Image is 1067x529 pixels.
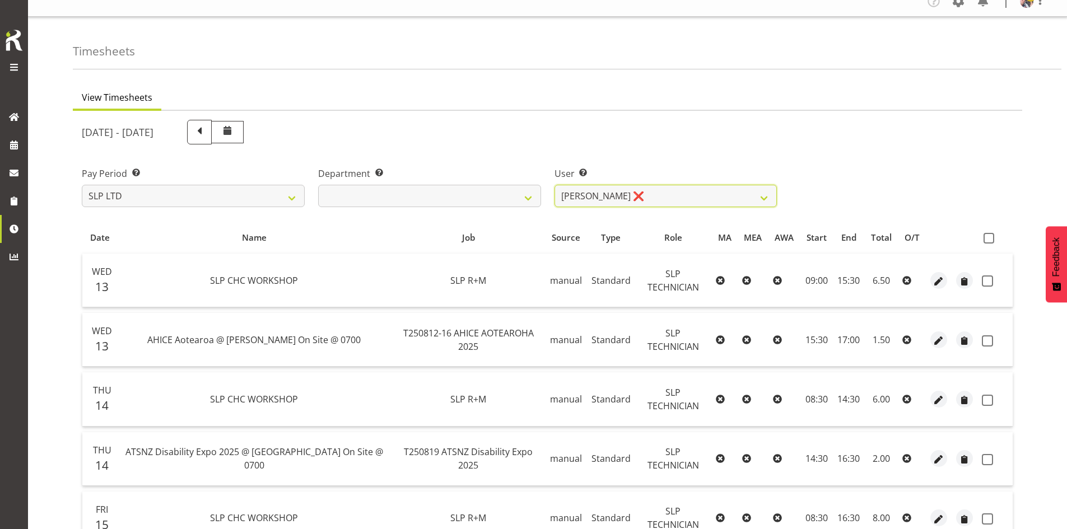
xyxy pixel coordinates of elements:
span: AHICE Aotearoa @ [PERSON_NAME] On Site @ 0700 [147,334,361,346]
td: 14:30 [800,432,833,486]
span: Thu [93,444,111,456]
span: SLP CHC WORKSHOP [210,393,298,405]
span: Name [242,231,267,244]
span: O/T [905,231,920,244]
td: 14:30 [833,372,864,426]
span: Job [462,231,475,244]
span: SLP R+M [450,274,486,287]
span: manual [550,274,582,287]
span: 14 [95,397,109,413]
span: Fri [96,503,108,516]
span: MEA [744,231,762,244]
span: AWA [775,231,794,244]
td: 6.00 [864,372,898,426]
label: Department [318,167,541,180]
span: Thu [93,384,111,396]
span: Wed [92,325,112,337]
span: manual [550,334,582,346]
td: Standard [587,313,635,367]
img: Rosterit icon logo [3,28,25,53]
span: SLP TECHNICIAN [647,386,699,412]
span: Date [90,231,110,244]
span: ATSNZ Disability Expo 2025 @ [GEOGRAPHIC_DATA] On Site @ 0700 [125,446,383,471]
span: T250812-16 AHICE AOTEAROHA 2025 [403,327,534,353]
span: Wed [92,265,112,278]
span: SLP R+M [450,393,486,405]
span: MA [718,231,731,244]
span: Total [871,231,892,244]
td: 2.00 [864,432,898,486]
td: 1.50 [864,313,898,367]
td: 08:30 [800,372,833,426]
span: SLP CHC WORKSHOP [210,512,298,524]
h4: Timesheets [73,45,135,58]
td: Standard [587,372,635,426]
span: T250819 ATSNZ Disability Expo 2025 [404,446,533,471]
td: 17:00 [833,313,864,367]
span: Role [664,231,682,244]
span: 13 [95,338,109,354]
h5: [DATE] - [DATE] [82,126,153,138]
td: Standard [587,254,635,307]
span: Type [601,231,621,244]
span: SLP TECHNICIAN [647,327,699,353]
span: SLP TECHNICIAN [647,268,699,293]
span: manual [550,452,582,465]
td: 15:30 [800,313,833,367]
span: manual [550,512,582,524]
span: Feedback [1051,237,1061,277]
span: View Timesheets [82,91,152,104]
label: Pay Period [82,167,305,180]
td: 16:30 [833,432,864,486]
td: 6.50 [864,254,898,307]
td: Standard [587,432,635,486]
span: Source [552,231,580,244]
span: SLP TECHNICIAN [647,446,699,471]
span: End [841,231,856,244]
button: Feedback - Show survey [1046,226,1067,302]
span: 14 [95,457,109,473]
td: 09:00 [800,254,833,307]
label: User [555,167,777,180]
span: manual [550,393,582,405]
span: SLP R+M [450,512,486,524]
span: Start [807,231,827,244]
span: SLP CHC WORKSHOP [210,274,298,287]
td: 15:30 [833,254,864,307]
span: 13 [95,279,109,294]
